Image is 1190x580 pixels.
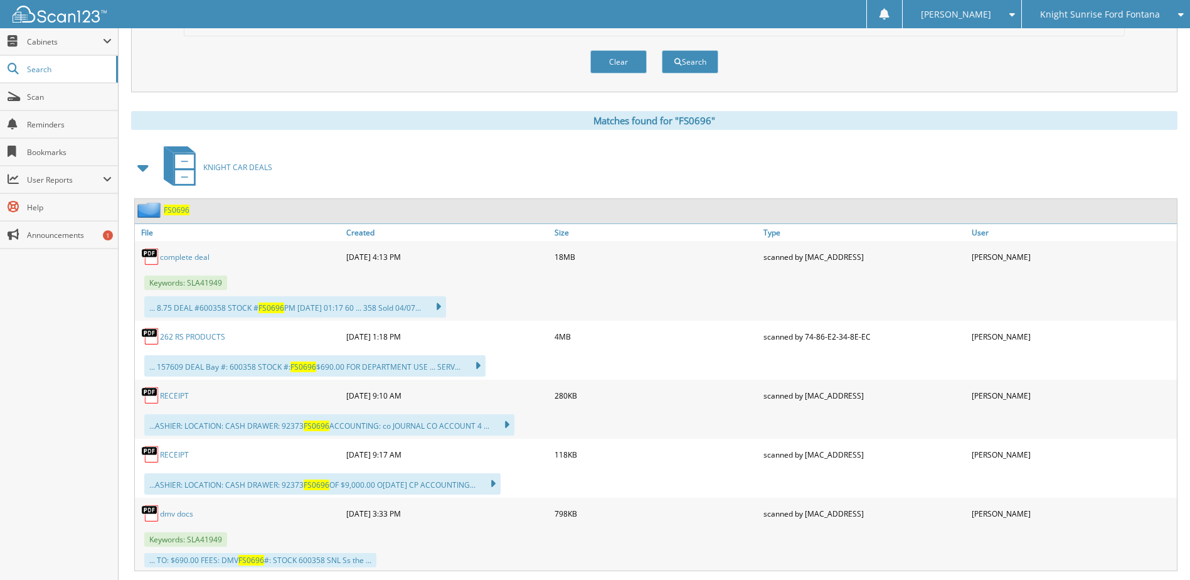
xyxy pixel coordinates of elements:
div: ... 157609 DEAL Bay #: 600358 STOCK #: $690.00 FOR DEPARTMENT USE ... SERV... [144,355,486,377]
a: RECEIPT [160,390,189,401]
img: scan123-logo-white.svg [13,6,107,23]
img: PDF.png [141,247,160,266]
div: [PERSON_NAME] [969,501,1177,526]
button: Search [662,50,718,73]
div: 1 [103,230,113,240]
a: Type [760,224,969,241]
a: User [969,224,1177,241]
div: ... 8.75 DEAL #600358 STOCK # PM [DATE] 01:17 60 ... 358 Sold 04/07... [144,296,446,318]
div: Matches found for "FS0696" [131,111,1177,130]
div: [DATE] 3:33 PM [343,501,551,526]
a: 262 RS PRODUCTS [160,331,225,342]
a: Size [551,224,760,241]
span: [PERSON_NAME] [921,11,991,18]
button: Clear [590,50,647,73]
div: [DATE] 4:13 PM [343,244,551,269]
a: RECEIPT [160,449,189,460]
span: Cabinets [27,36,103,47]
img: PDF.png [141,445,160,464]
span: FS0696 [304,421,329,431]
div: 798KB [551,501,760,526]
div: [DATE] 9:10 AM [343,383,551,408]
a: complete deal [160,252,210,262]
span: Keywords: SLA41949 [144,276,227,290]
a: dmv docs [160,508,193,519]
span: Bookmarks [27,147,112,158]
div: scanned by [MAC_ADDRESS] [760,501,969,526]
div: ...ASHIER: LOCATION: CASH DRAWER: 92373 OF $9,000.00 O[DATE] CP ACCOUNTING... [144,473,501,495]
div: scanned by [MAC_ADDRESS] [760,383,969,408]
span: Search [27,64,110,75]
div: 18MB [551,244,760,269]
div: [DATE] 1:18 PM [343,324,551,349]
div: [PERSON_NAME] [969,324,1177,349]
div: 280KB [551,383,760,408]
span: Reminders [27,119,112,130]
span: FS0696 [304,480,329,490]
span: Scan [27,92,112,102]
img: PDF.png [141,386,160,405]
div: 4MB [551,324,760,349]
div: [PERSON_NAME] [969,442,1177,467]
a: KNIGHT CAR DEALS [156,142,272,192]
span: Knight Sunrise Ford Fontana [1040,11,1160,18]
div: scanned by 74-86-E2-34-8E-EC [760,324,969,349]
span: FS0696 [258,303,284,313]
div: ... TO: $690.00 FEES: DMV #: STOCK 600358 SNL Ss the ... [144,553,376,567]
a: FS0696 [164,205,189,215]
div: ...ASHIER: LOCATION: CASH DRAWER: 92373 ACCOUNTING: co JOURNAL CO ACCOUNT 4 ... [144,414,514,436]
span: Announcements [27,230,112,240]
div: [PERSON_NAME] [969,383,1177,408]
img: folder2.png [137,202,164,218]
a: File [135,224,343,241]
div: 118KB [551,442,760,467]
span: FS0696 [290,362,316,372]
span: FS0696 [238,555,264,566]
span: KNIGHT CAR DEALS [203,162,272,173]
div: scanned by [MAC_ADDRESS] [760,442,969,467]
img: PDF.png [141,327,160,346]
img: PDF.png [141,504,160,523]
div: [PERSON_NAME] [969,244,1177,269]
a: Created [343,224,551,241]
span: User Reports [27,175,103,185]
div: [DATE] 9:17 AM [343,442,551,467]
span: Help [27,202,112,213]
span: Keywords: SLA41949 [144,532,227,547]
div: scanned by [MAC_ADDRESS] [760,244,969,269]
